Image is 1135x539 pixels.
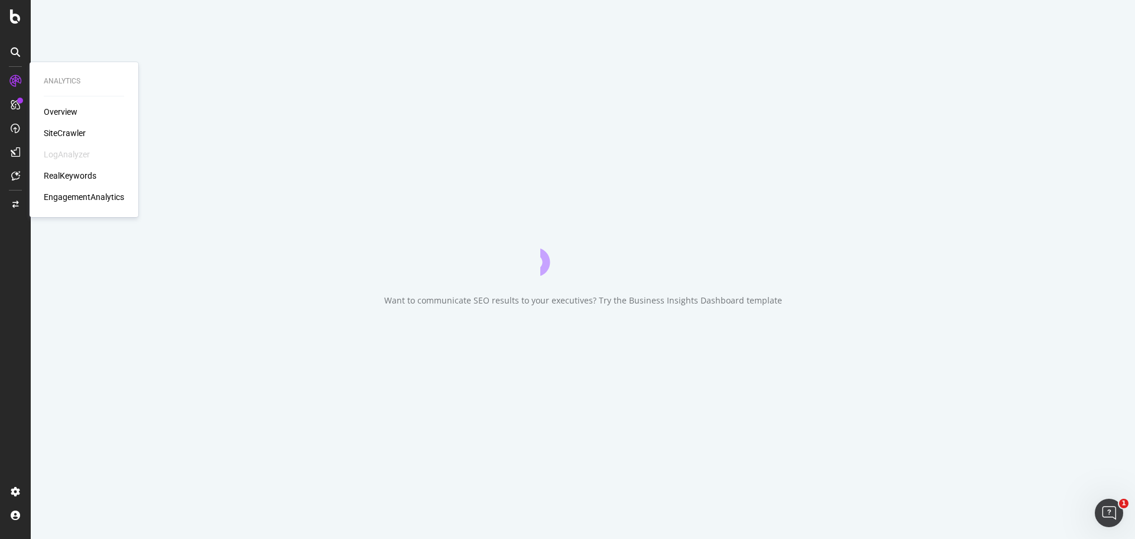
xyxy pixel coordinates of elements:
div: Analytics [44,76,124,86]
a: EngagementAnalytics [44,191,124,203]
iframe: Intercom live chat [1095,499,1123,527]
a: SiteCrawler [44,127,86,139]
a: Overview [44,106,77,118]
a: RealKeywords [44,170,96,182]
div: animation [540,233,625,276]
div: Want to communicate SEO results to your executives? Try the Business Insights Dashboard template [384,295,782,306]
div: LogAnalyzer [44,149,90,160]
span: 1 [1119,499,1128,508]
